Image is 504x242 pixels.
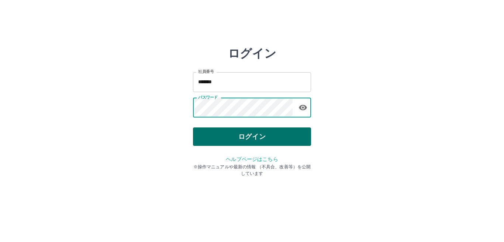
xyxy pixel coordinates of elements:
[193,164,311,177] p: ※操作マニュアルや最新の情報 （不具合、改善等）を公開しています
[228,46,276,60] h2: ログイン
[226,156,278,162] a: ヘルプページはこちら
[198,69,214,74] label: 社員番号
[198,95,218,100] label: パスワード
[193,127,311,146] button: ログイン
